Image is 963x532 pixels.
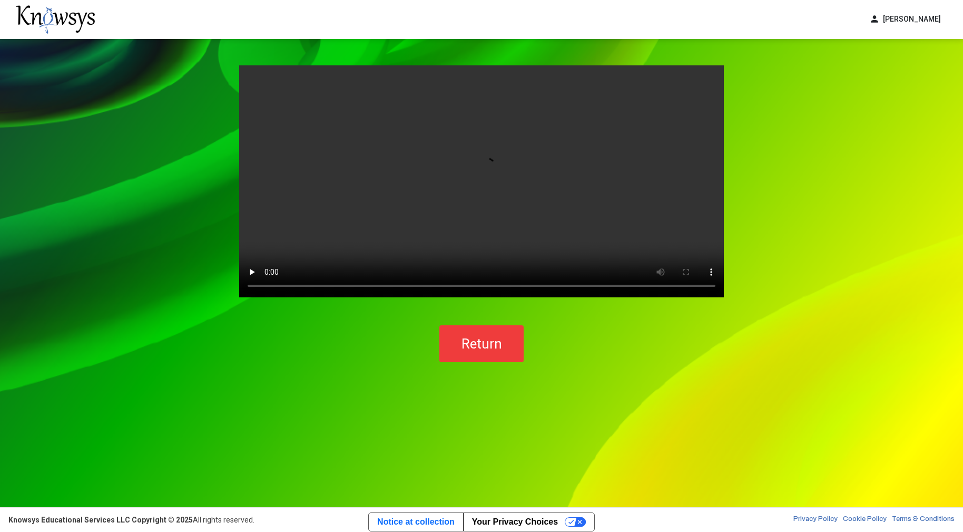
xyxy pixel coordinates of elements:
span: person [869,14,880,25]
a: Terms & Conditions [892,515,955,525]
a: Cookie Policy [843,515,887,525]
span: Return [461,336,502,352]
button: Your Privacy Choices [463,513,594,531]
a: Notice at collection [369,513,463,531]
video: Your browser does not support the video tag. [239,65,724,297]
div: All rights reserved. [8,515,254,525]
img: knowsys-logo.png [16,5,95,34]
strong: Knowsys Educational Services LLC Copyright © 2025 [8,516,193,524]
button: Return [439,325,524,362]
a: Privacy Policy [793,515,838,525]
button: person[PERSON_NAME] [863,11,947,28]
